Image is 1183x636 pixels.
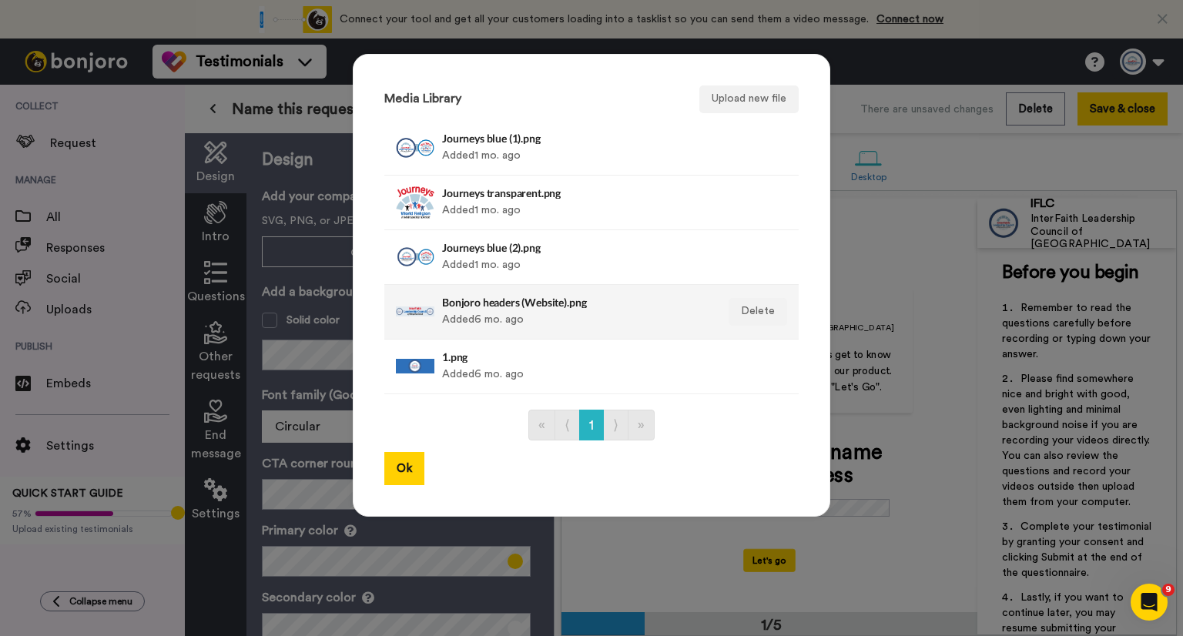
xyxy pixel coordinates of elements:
a: Go to next page [603,410,628,440]
iframe: Intercom live chat [1131,584,1168,621]
div: Added 1 mo. ago [442,129,708,167]
div: Added 1 mo. ago [442,238,708,276]
h3: Media Library [384,92,461,106]
a: Go to previous page [555,410,580,440]
button: Delete [729,298,787,326]
button: Ok [384,452,424,485]
h4: Journeys blue (2).png [442,242,708,253]
h4: Journeys transparent.png [442,187,708,199]
h4: 1.png [442,351,708,363]
a: Go to last page [628,410,655,440]
div: Added 6 mo. ago [442,347,708,386]
div: Added 6 mo. ago [442,293,708,331]
h4: Bonjoro headers (Website).png [442,296,708,308]
span: 9 [1162,584,1175,596]
a: Go to page number 1 [579,410,604,440]
button: Upload new file [699,85,799,113]
div: Added 1 mo. ago [442,183,708,222]
h4: Journeys blue (1).png [442,132,708,144]
a: Go to first page [528,410,555,440]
